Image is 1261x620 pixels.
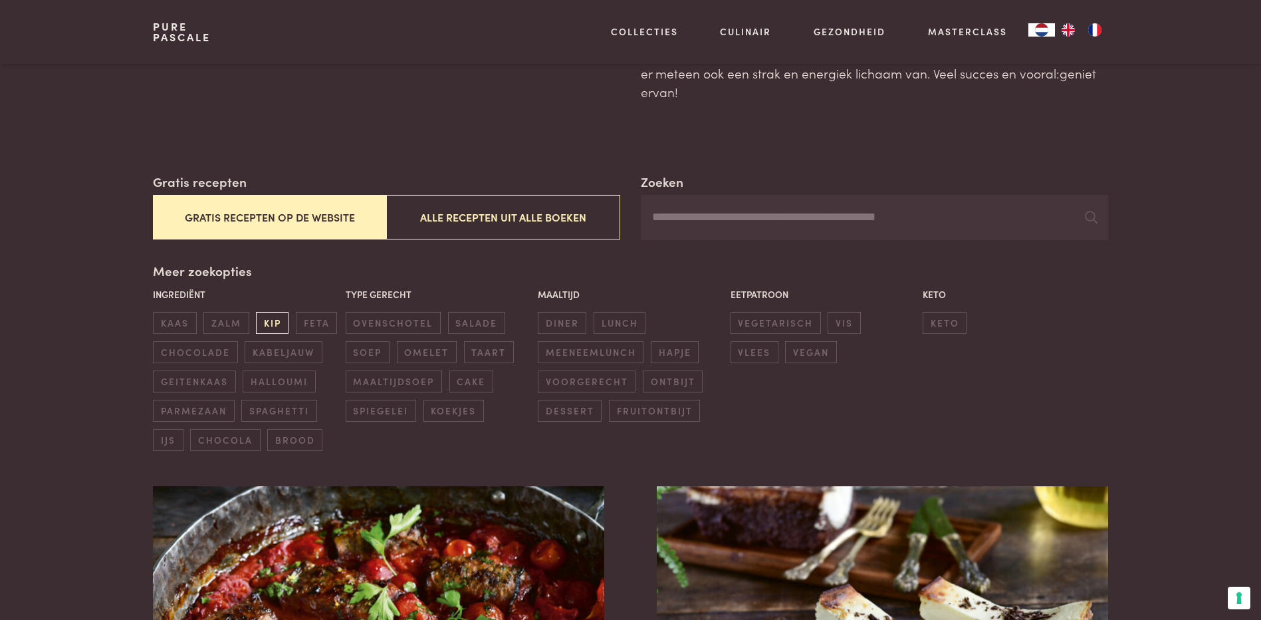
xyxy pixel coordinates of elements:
[397,341,457,363] span: omelet
[1228,587,1250,609] button: Uw voorkeuren voor toestemming voor trackingtechnologieën
[245,341,322,363] span: kabeljauw
[153,287,338,301] p: Ingrediënt
[346,371,442,392] span: maaltijdsoep
[153,341,237,363] span: chocolade
[267,429,322,451] span: brood
[1028,23,1055,37] a: NL
[643,371,703,392] span: ontbijt
[346,287,531,301] p: Type gerecht
[538,371,635,392] span: voorgerecht
[828,312,860,334] span: vis
[243,371,315,392] span: halloumi
[538,341,643,363] span: meeneemlunch
[720,25,771,39] a: Culinair
[448,312,505,334] span: salade
[538,287,723,301] p: Maaltijd
[1055,23,1108,37] ul: Language list
[731,341,778,363] span: vlees
[538,312,586,334] span: diner
[785,341,836,363] span: vegan
[538,400,602,422] span: dessert
[1028,23,1108,37] aside: Language selected: Nederlands
[731,287,916,301] p: Eetpatroon
[241,400,316,422] span: spaghetti
[153,429,183,451] span: ijs
[203,312,249,334] span: zalm
[346,341,390,363] span: soep
[923,312,967,334] span: keto
[153,21,211,43] a: PurePascale
[346,312,441,334] span: ovenschotel
[928,25,1007,39] a: Masterclass
[256,312,288,334] span: kip
[1082,23,1108,37] a: FR
[641,172,683,192] label: Zoeken
[153,371,235,392] span: geitenkaas
[153,400,234,422] span: parmezaan
[464,341,514,363] span: taart
[731,312,821,334] span: vegetarisch
[153,195,386,239] button: Gratis recepten op de website
[153,312,196,334] span: kaas
[386,195,620,239] button: Alle recepten uit alle boeken
[1055,23,1082,37] a: EN
[423,400,484,422] span: koekjes
[296,312,337,334] span: feta
[651,341,699,363] span: hapje
[153,172,247,192] label: Gratis recepten
[449,371,493,392] span: cake
[814,25,885,39] a: Gezondheid
[346,400,416,422] span: spiegelei
[1028,23,1055,37] div: Language
[611,25,678,39] a: Collecties
[923,287,1108,301] p: Keto
[190,429,260,451] span: chocola
[609,400,700,422] span: fruitontbijt
[594,312,645,334] span: lunch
